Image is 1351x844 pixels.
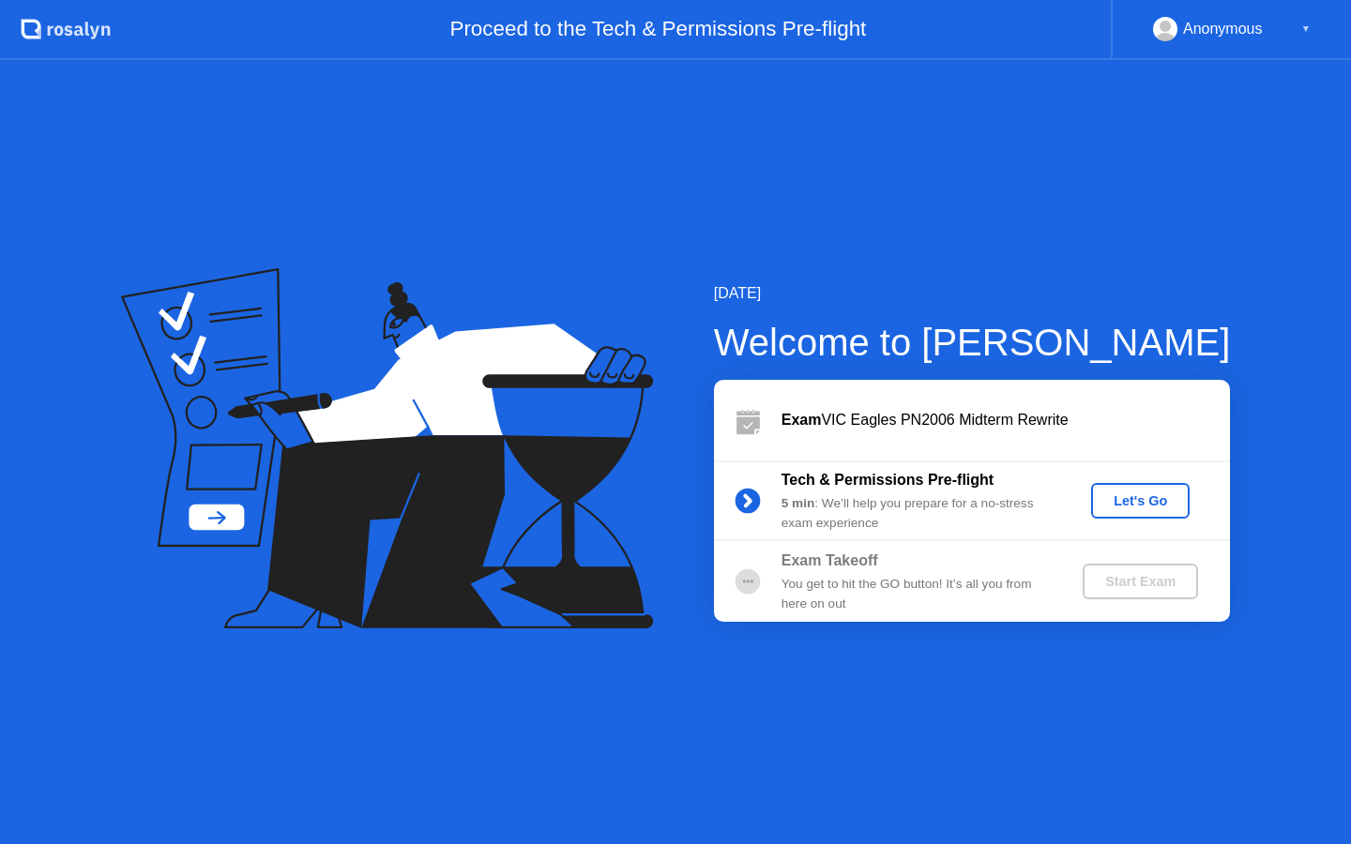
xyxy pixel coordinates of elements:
div: Let's Go [1099,493,1182,508]
b: Exam Takeoff [782,552,878,568]
div: VIC Eagles PN2006 Midterm Rewrite [782,409,1230,431]
div: : We’ll help you prepare for a no-stress exam experience [782,494,1052,533]
div: [DATE] [714,282,1231,305]
button: Let's Go [1091,483,1190,519]
div: Welcome to [PERSON_NAME] [714,314,1231,370]
div: You get to hit the GO button! It’s all you from here on out [782,575,1052,613]
b: Exam [782,412,822,428]
button: Start Exam [1083,564,1198,599]
div: ▼ [1301,17,1311,41]
b: Tech & Permissions Pre-flight [782,472,994,488]
div: Start Exam [1090,574,1191,589]
div: Anonymous [1183,17,1263,41]
b: 5 min [782,496,815,510]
